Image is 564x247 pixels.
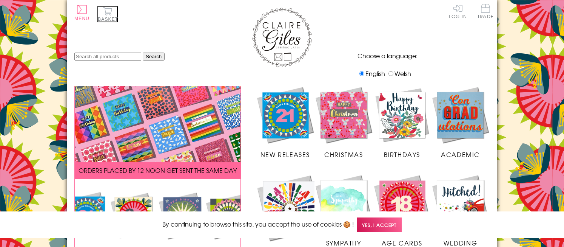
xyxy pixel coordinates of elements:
span: Christmas [324,150,363,159]
a: Log In [449,4,467,19]
a: Trade [478,4,493,20]
label: English [358,69,385,78]
input: Search [143,53,165,61]
p: Choose a language: [358,51,490,60]
input: Search all products [74,53,141,61]
span: New Releases [260,150,310,159]
span: Menu [74,16,89,21]
button: Basket [97,6,118,22]
span: ORDERS PLACED BY 12 NOON GET SENT THE SAME DAY [79,166,237,175]
input: Welsh [388,71,393,76]
img: Claire Giles Greetings Cards [252,8,312,67]
a: Academic [431,86,490,159]
input: English [359,71,364,76]
a: Birthdays [373,86,431,159]
span: Yes, I accept [357,217,402,232]
span: Academic [441,150,480,159]
a: Christmas [314,86,373,159]
a: New Releases [256,86,314,159]
span: Birthdays [384,150,420,159]
span: Trade [478,4,493,19]
label: Welsh [387,69,411,78]
button: Menu [74,5,89,21]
